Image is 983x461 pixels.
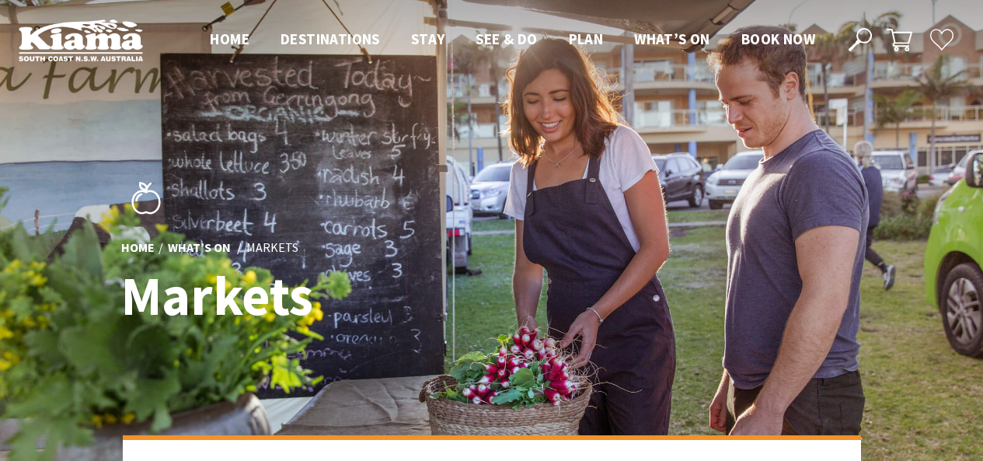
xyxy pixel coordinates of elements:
span: Destinations [281,30,380,48]
span: Stay [411,30,445,48]
nav: Main Menu [194,27,831,53]
span: Book now [741,30,815,48]
span: See & Do [476,30,537,48]
a: What’s On [168,239,231,257]
h1: Markets [121,266,560,326]
span: Home [210,30,249,48]
li: Markets [246,238,298,258]
span: Plan [569,30,604,48]
img: Kiama Logo [19,19,143,61]
span: What’s On [634,30,710,48]
a: Home [121,239,155,257]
